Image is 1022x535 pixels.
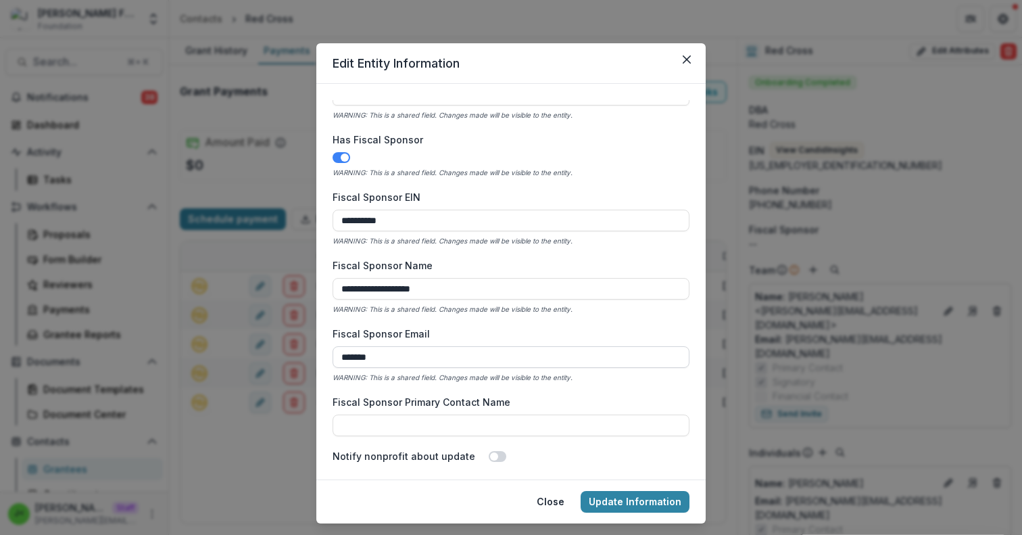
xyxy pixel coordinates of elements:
[316,43,706,84] header: Edit Entity Information
[333,327,681,341] label: Fiscal Sponsor Email
[333,237,573,245] i: WARNING: This is a shared field. Changes made will be visible to the entity.
[333,395,681,409] label: Fiscal Sponsor Primary Contact Name
[333,305,573,313] i: WARNING: This is a shared field. Changes made will be visible to the entity.
[676,49,698,70] button: Close
[333,449,475,463] label: Notify nonprofit about update
[333,258,681,273] label: Fiscal Sponsor Name
[333,190,681,204] label: Fiscal Sponsor EIN
[333,373,573,381] i: WARNING: This is a shared field. Changes made will be visible to the entity.
[581,491,689,513] button: Update Information
[333,133,681,147] label: Has Fiscal Sponsor
[529,491,573,513] button: Close
[333,168,573,177] i: WARNING: This is a shared field. Changes made will be visible to the entity.
[333,111,573,119] i: WARNING: This is a shared field. Changes made will be visible to the entity.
